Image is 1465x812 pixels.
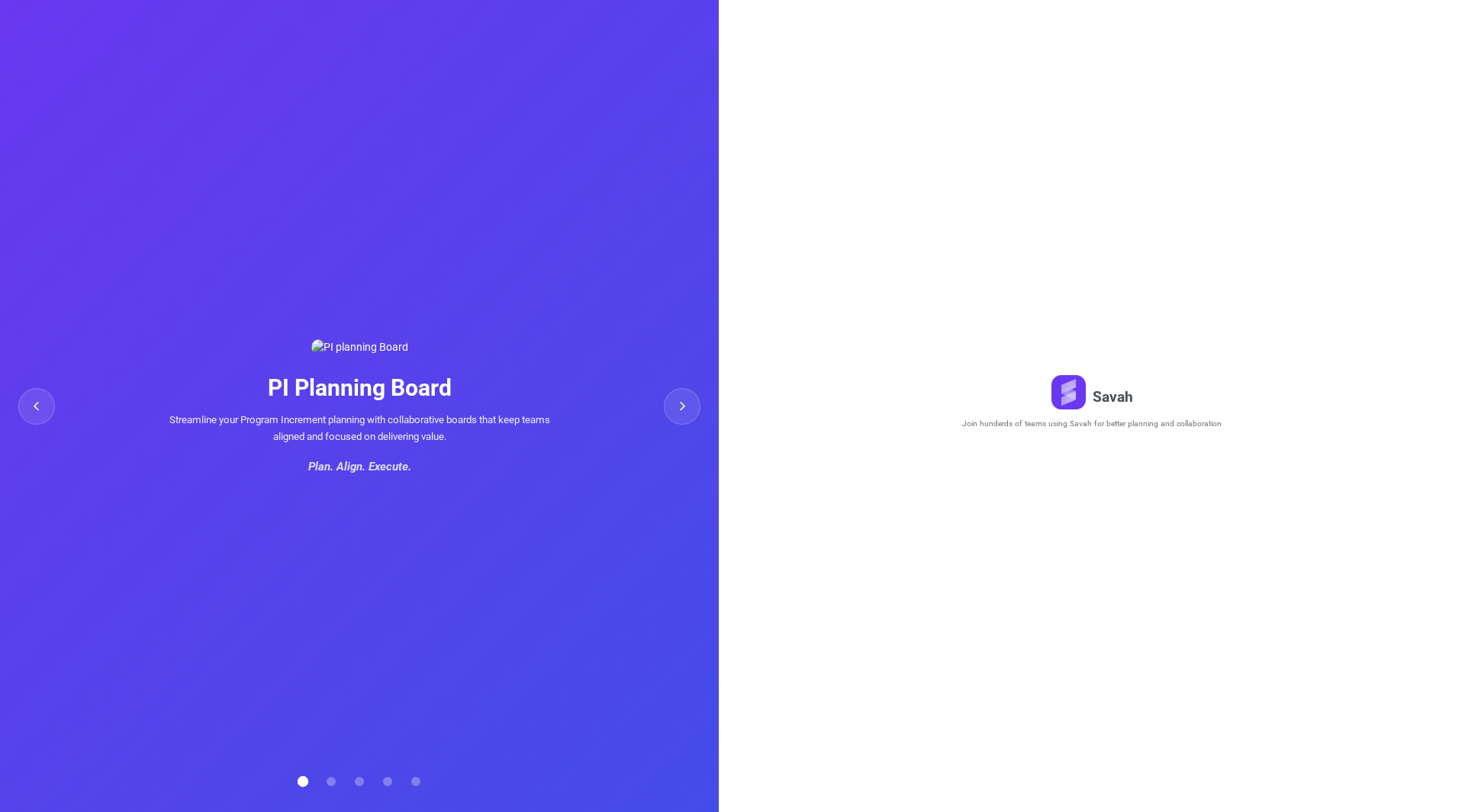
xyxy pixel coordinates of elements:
[962,419,1222,428] p: Join hunderds of teams using Savah for better planning and collaboration
[169,374,550,402] h2: PI Planning Board
[1093,383,1133,412] h1: Savah
[169,458,550,476] div: Plan. Align. Execute.
[1051,375,1086,409] img: Savah Logo
[169,412,550,444] p: Streamline your Program Increment planning with collaborative boards that keep teams aligned and ...
[311,339,408,355] img: PI planning Board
